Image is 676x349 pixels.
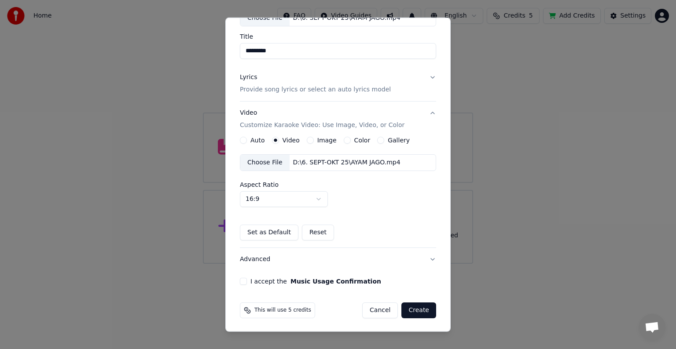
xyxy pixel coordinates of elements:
label: Video [283,137,300,143]
div: Lyrics [240,73,257,82]
button: Cancel [362,302,398,318]
label: Gallery [388,137,410,143]
label: Title [240,33,436,40]
button: VideoCustomize Karaoke Video: Use Image, Video, or Color [240,102,436,137]
p: Provide song lyrics or select an auto lyrics model [240,85,391,94]
button: Set as Default [240,225,298,240]
button: Reset [302,225,334,240]
div: D:\6. SEPT-OKT 25\AYAM JAGO.mp4 [290,158,404,167]
span: This will use 5 credits [254,307,311,314]
button: I accept the [290,278,381,284]
label: Aspect Ratio [240,182,436,188]
button: Advanced [240,248,436,271]
div: D:\6. SEPT-OKT 25\AYAM JAGO.mp4 [290,14,404,22]
p: Customize Karaoke Video: Use Image, Video, or Color [240,121,404,130]
label: I accept the [250,278,381,284]
label: Image [317,137,337,143]
div: Choose File [240,155,290,171]
div: VideoCustomize Karaoke Video: Use Image, Video, or Color [240,137,436,247]
label: Auto [250,137,265,143]
div: Choose File [240,10,290,26]
button: Create [401,302,436,318]
label: Color [354,137,371,143]
div: Video [240,109,404,130]
button: LyricsProvide song lyrics or select an auto lyrics model [240,66,436,101]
